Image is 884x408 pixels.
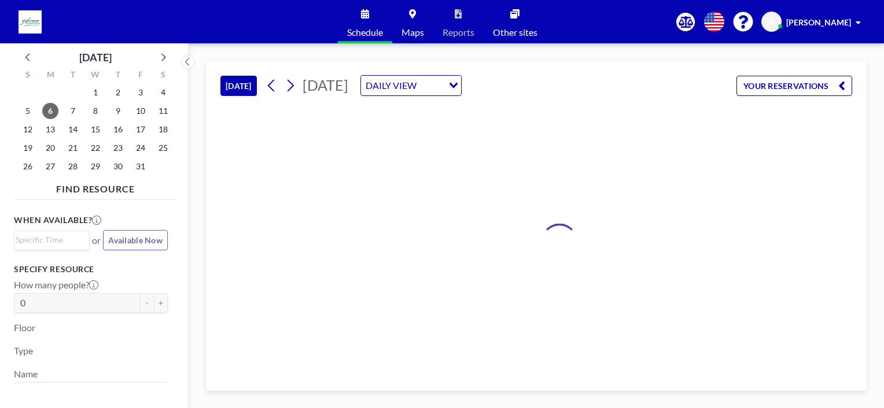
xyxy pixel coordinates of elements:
span: Tuesday, October 14, 2025 [65,121,81,138]
div: Search for option [14,383,167,402]
span: Available Now [108,235,163,245]
label: Floor [14,322,35,333]
span: Wednesday, October 8, 2025 [87,103,104,119]
span: Monday, October 13, 2025 [42,121,58,138]
span: Sunday, October 19, 2025 [20,140,36,156]
span: [DATE] [303,76,348,94]
input: Search for option [16,233,83,246]
span: Sunday, October 12, 2025 [20,121,36,138]
span: Friday, October 24, 2025 [132,140,149,156]
button: YOUR RESERVATIONS [736,76,852,96]
span: Saturday, October 18, 2025 [155,121,171,138]
label: Type [14,345,33,357]
div: [DATE] [79,49,112,65]
span: or [92,235,101,246]
div: F [129,68,152,83]
div: Search for option [14,231,89,248]
span: Monday, October 27, 2025 [42,158,58,175]
span: Friday, October 10, 2025 [132,103,149,119]
span: Tuesday, October 7, 2025 [65,103,81,119]
button: + [154,293,168,313]
span: Wednesday, October 1, 2025 [87,84,104,101]
span: Tuesday, October 21, 2025 [65,140,81,156]
span: Wednesday, October 29, 2025 [87,158,104,175]
span: Schedule [347,28,383,37]
div: S [17,68,39,83]
span: Maps [402,28,424,37]
div: T [106,68,129,83]
span: Tuesday, October 28, 2025 [65,158,81,175]
label: How many people? [14,279,98,291]
div: M [39,68,62,83]
span: [PERSON_NAME] [786,17,851,27]
span: Other sites [493,28,537,37]
span: JL [768,17,775,27]
span: Saturday, October 4, 2025 [155,84,171,101]
label: Name [14,368,38,380]
span: Thursday, October 23, 2025 [110,140,126,156]
span: Saturday, October 25, 2025 [155,140,171,156]
div: S [152,68,174,83]
span: Thursday, October 16, 2025 [110,121,126,138]
h4: FIND RESOURCE [14,179,177,195]
input: Search for option [420,78,442,93]
div: W [84,68,107,83]
span: Wednesday, October 22, 2025 [87,140,104,156]
span: Thursday, October 2, 2025 [110,84,126,101]
div: Search for option [361,76,461,95]
span: Saturday, October 11, 2025 [155,103,171,119]
button: Available Now [103,230,168,250]
div: T [62,68,84,83]
span: Friday, October 17, 2025 [132,121,149,138]
span: Monday, October 20, 2025 [42,140,58,156]
span: Thursday, October 30, 2025 [110,158,126,175]
span: Sunday, October 26, 2025 [20,158,36,175]
span: Friday, October 31, 2025 [132,158,149,175]
span: Reports [443,28,474,37]
span: Friday, October 3, 2025 [132,84,149,101]
span: DAILY VIEW [363,78,419,93]
input: Search for option [16,385,161,400]
span: Wednesday, October 15, 2025 [87,121,104,138]
img: organization-logo [19,10,42,34]
span: Sunday, October 5, 2025 [20,103,36,119]
span: Monday, October 6, 2025 [42,103,58,119]
button: - [140,293,154,313]
button: [DATE] [220,76,257,96]
span: Thursday, October 9, 2025 [110,103,126,119]
h3: Specify resource [14,264,168,275]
